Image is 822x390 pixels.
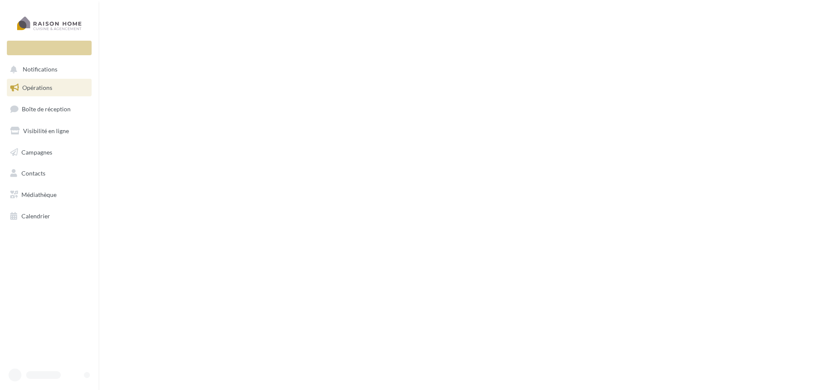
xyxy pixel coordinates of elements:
a: Médiathèque [5,186,93,204]
a: Visibilité en ligne [5,122,93,140]
a: Opérations [5,79,93,97]
span: Notifications [23,66,57,73]
span: Contacts [21,170,45,177]
span: Campagnes [21,148,52,155]
span: Médiathèque [21,191,57,198]
span: Boîte de réception [22,105,71,113]
div: Nouvelle campagne [7,41,92,55]
a: Boîte de réception [5,100,93,118]
span: Calendrier [21,212,50,220]
span: Visibilité en ligne [23,127,69,134]
a: Calendrier [5,207,93,225]
a: Campagnes [5,143,93,161]
a: Contacts [5,164,93,182]
span: Opérations [22,84,52,91]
